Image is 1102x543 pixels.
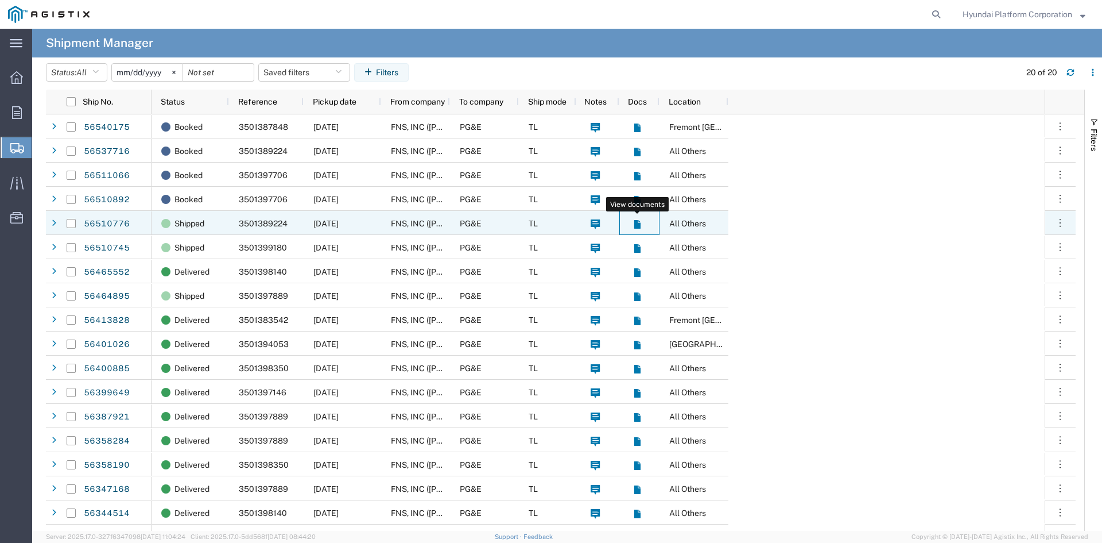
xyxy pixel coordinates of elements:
[529,147,538,156] span: TL
[391,147,593,156] span: FNS, INC (Harmon)(C/O Hyundai Corporation)
[313,195,339,204] span: 08/20/2025
[8,6,90,23] img: logo
[460,267,482,276] span: PG&E
[390,97,445,106] span: From company
[174,405,209,429] span: Delivered
[669,436,706,445] span: All Others
[911,532,1088,542] span: Copyright © [DATE]-[DATE] Agistix Inc., All Rights Reserved
[83,360,130,378] a: 56400885
[83,239,130,257] a: 56510745
[46,533,185,540] span: Server: 2025.17.0-327f6347098
[83,191,130,209] a: 56510892
[460,122,482,132] span: PG&E
[174,211,204,236] span: Shipped
[529,243,538,252] span: TL
[529,484,538,494] span: TL
[313,412,339,421] span: 08/05/2025
[239,315,288,325] span: 3501383542
[460,484,482,494] span: PG&E
[460,412,482,421] span: PG&E
[460,340,482,349] span: PG&E
[83,480,130,499] a: 56347168
[523,533,553,540] a: Feedback
[391,267,593,276] span: FNS, INC (Harmon)(C/O Hyundai Corporation)
[313,291,339,301] span: 08/18/2025
[529,291,538,301] span: TL
[669,291,706,301] span: All Others
[391,364,593,373] span: FNS, INC (Harmon)(C/O Hyundai Corporation)
[76,68,87,77] span: All
[83,384,130,402] a: 56399649
[239,436,288,445] span: 3501397889
[460,509,482,518] span: PG&E
[460,147,482,156] span: PG&E
[669,195,706,204] span: All Others
[313,460,339,469] span: 08/04/2025
[239,364,289,373] span: 3501398350
[391,509,593,518] span: FNS, INC (Harmon)(C/O Hyundai Corporation)
[313,388,339,397] span: 08/06/2025
[83,215,130,233] a: 56510776
[529,412,538,421] span: TL
[83,143,130,161] a: 56537716
[391,412,593,421] span: FNS, INC (Harmon)(C/O Hyundai Corporation)
[313,122,339,132] span: 08/21/2025
[313,147,339,156] span: 08/21/2025
[495,533,523,540] a: Support
[83,456,130,475] a: 56358190
[669,243,706,252] span: All Others
[354,63,409,82] button: Filters
[584,97,607,106] span: Notes
[391,460,593,469] span: FNS, INC (Harmon)(C/O Hyundai Corporation)
[391,243,593,252] span: FNS, INC (Harmon)(C/O Hyundai Corporation)
[459,97,503,106] span: To company
[529,436,538,445] span: TL
[46,29,153,57] h4: Shipment Manager
[83,311,130,330] a: 56413828
[529,340,538,349] span: TL
[669,122,784,132] span: Fremont DC
[174,501,209,525] span: Delivered
[529,388,538,397] span: TL
[174,477,209,501] span: Delivered
[460,388,482,397] span: PG&E
[83,97,113,106] span: Ship No.
[529,460,538,469] span: TL
[83,432,130,450] a: 56358284
[460,195,482,204] span: PG&E
[174,115,203,139] span: Booked
[239,340,289,349] span: 3501394053
[460,171,482,180] span: PG&E
[460,315,482,325] span: PG&E
[313,171,339,180] span: 08/21/2025
[391,171,593,180] span: FNS, INC (Harmon)(C/O Hyundai Corporation)
[391,388,593,397] span: FNS, INC (Harmon)(C/O Hyundai Corporation)
[174,163,203,187] span: Booked
[313,436,339,445] span: 08/05/2025
[239,219,288,228] span: 3501389224
[174,284,204,308] span: Shipped
[460,219,482,228] span: PG&E
[963,8,1072,21] span: Hyundai Platform Corporation
[46,63,107,82] button: Status:All
[669,267,706,276] span: All Others
[191,533,316,540] span: Client: 2025.17.0-5dd568f
[460,243,482,252] span: PG&E
[174,356,209,380] span: Delivered
[460,460,482,469] span: PG&E
[174,139,203,163] span: Booked
[391,315,593,325] span: FNS, INC (Harmon)(C/O Hyundai Corporation)
[529,219,538,228] span: TL
[239,171,288,180] span: 3501397706
[669,315,784,325] span: Fremont DC
[669,484,706,494] span: All Others
[391,195,593,204] span: FNS, INC (Harmon)(C/O Hyundai Corporation)
[83,408,130,426] a: 56387921
[83,336,130,354] a: 56401026
[174,260,209,284] span: Delivered
[1089,129,1099,151] span: Filters
[391,219,593,228] span: FNS, INC (Harmon)(C/O Hyundai Corporation)
[529,364,538,373] span: TL
[460,436,482,445] span: PG&E
[529,267,538,276] span: TL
